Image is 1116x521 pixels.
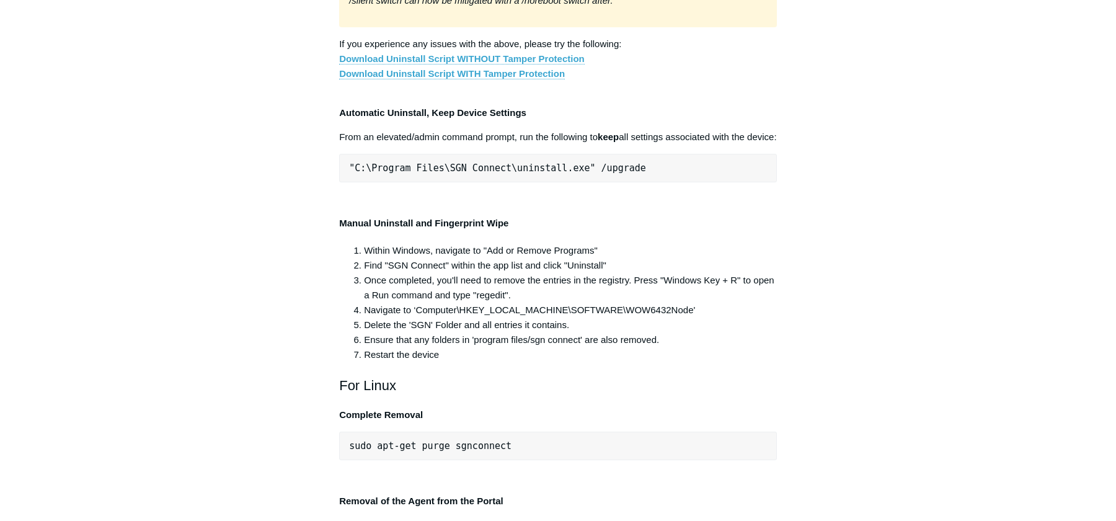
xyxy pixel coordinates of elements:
strong: Complete Removal [339,409,423,420]
li: Delete the 'SGN' Folder and all entries it contains. [364,318,777,332]
a: Download Uninstall Script WITHOUT Tamper Protection [339,53,585,65]
span: "C:\Program Files\SGN Connect\uninstall.exe" /upgrade [349,163,646,174]
li: Find "SGN Connect" within the app list and click "Uninstall" [364,258,777,273]
span: From an elevated/admin command prompt, run the following to all settings associated with the device: [339,131,776,142]
li: Restart the device [364,347,777,362]
li: Within Windows, navigate to "Add or Remove Programs" [364,243,777,258]
strong: Automatic Uninstall, Keep Device Settings [339,107,526,118]
li: Ensure that any folders in 'program files/sgn connect' are also removed. [364,332,777,347]
strong: keep [598,131,619,142]
strong: Manual Uninstall and Fingerprint Wipe [339,218,508,228]
li: Once completed, you'll need to remove the entries in the registry. Press "Windows Key + R" to ope... [364,273,777,303]
a: Download Uninstall Script WITH Tamper Protection [339,68,565,79]
pre: sudo apt-get purge sgnconnect [339,432,777,460]
strong: Removal of the Agent from the Portal [339,496,503,506]
h2: For Linux [339,375,777,396]
p: If you experience any issues with the above, please try the following: [339,37,777,81]
li: Navigate to ‘Computer\HKEY_LOCAL_MACHINE\SOFTWARE\WOW6432Node' [364,303,777,318]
